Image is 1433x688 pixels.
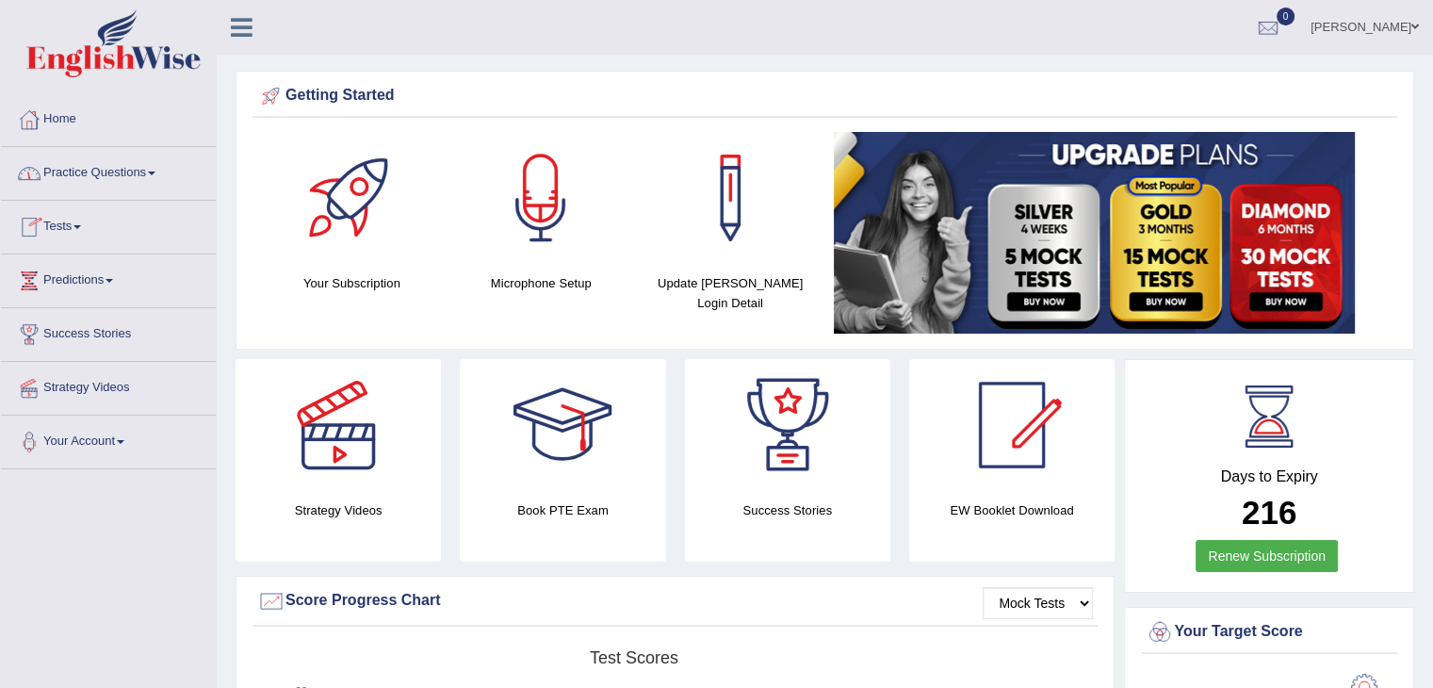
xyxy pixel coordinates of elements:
h4: EW Booklet Download [909,500,1115,520]
div: Your Target Score [1146,618,1392,647]
a: Predictions [1,254,216,302]
b: 216 [1242,494,1296,531]
a: Tests [1,201,216,248]
div: Getting Started [257,82,1392,110]
tspan: Test scores [590,648,678,667]
h4: Update [PERSON_NAME] Login Detail [645,273,816,313]
a: Home [1,93,216,140]
a: Success Stories [1,308,216,355]
a: Strategy Videos [1,362,216,409]
a: Renew Subscription [1196,540,1338,572]
h4: Days to Expiry [1146,468,1392,485]
a: Practice Questions [1,147,216,194]
h4: Book PTE Exam [460,500,665,520]
div: Score Progress Chart [257,587,1093,615]
img: small5.jpg [834,132,1355,334]
h4: Success Stories [685,500,890,520]
a: Your Account [1,416,216,463]
h4: Microphone Setup [456,273,627,293]
h4: Strategy Videos [236,500,441,520]
span: 0 [1277,8,1295,25]
h4: Your Subscription [267,273,437,293]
